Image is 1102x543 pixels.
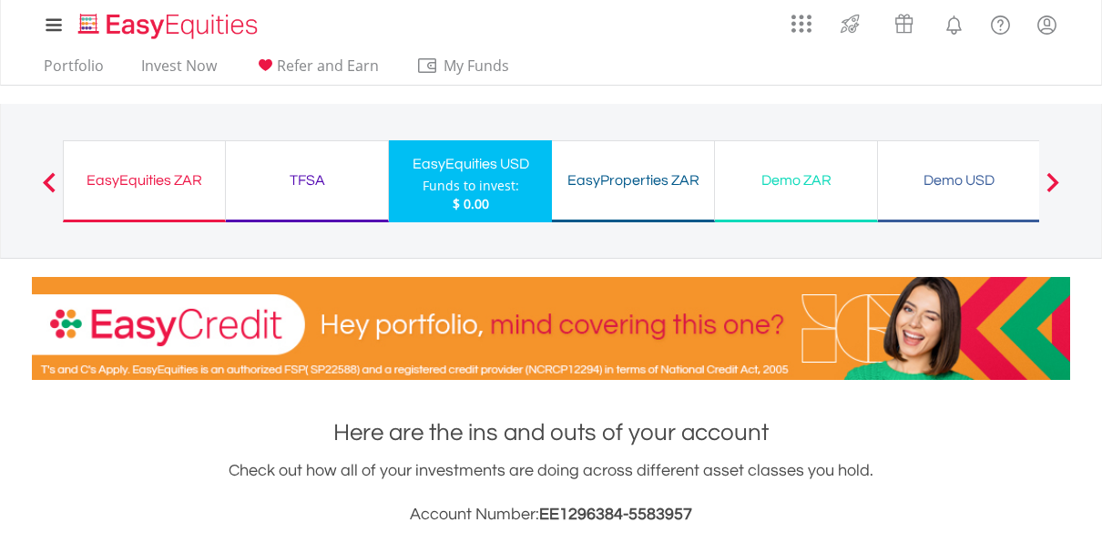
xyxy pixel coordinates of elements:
[977,5,1024,41] a: FAQ's and Support
[247,56,386,85] a: Refer and Earn
[32,458,1070,528] div: Check out how all of your investments are doing across different asset classes you hold.
[539,506,692,523] span: EE1296384-5583957
[835,9,865,38] img: thrive-v2.svg
[780,5,823,34] a: AppsGrid
[931,5,977,41] a: Notifications
[1035,181,1071,200] button: Next
[36,56,111,85] a: Portfolio
[75,168,214,193] div: EasyEquities ZAR
[32,277,1070,380] img: EasyCredit Promotion Banner
[563,168,703,193] div: EasyProperties ZAR
[1024,5,1070,45] a: My Profile
[75,11,265,41] img: EasyEquities_Logo.png
[237,168,377,193] div: TFSA
[889,168,1029,193] div: Demo USD
[791,14,811,34] img: grid-menu-icon.svg
[32,502,1070,528] h3: Account Number:
[31,181,67,200] button: Previous
[453,195,489,212] span: $ 0.00
[889,9,919,38] img: vouchers-v2.svg
[877,5,931,38] a: Vouchers
[726,168,866,193] div: Demo ZAR
[32,416,1070,449] h1: Here are the ins and outs of your account
[71,5,265,41] a: Home page
[400,151,541,177] div: EasyEquities USD
[423,177,519,195] div: Funds to invest:
[277,56,379,76] span: Refer and Earn
[134,56,224,85] a: Invest Now
[416,54,536,77] span: My Funds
